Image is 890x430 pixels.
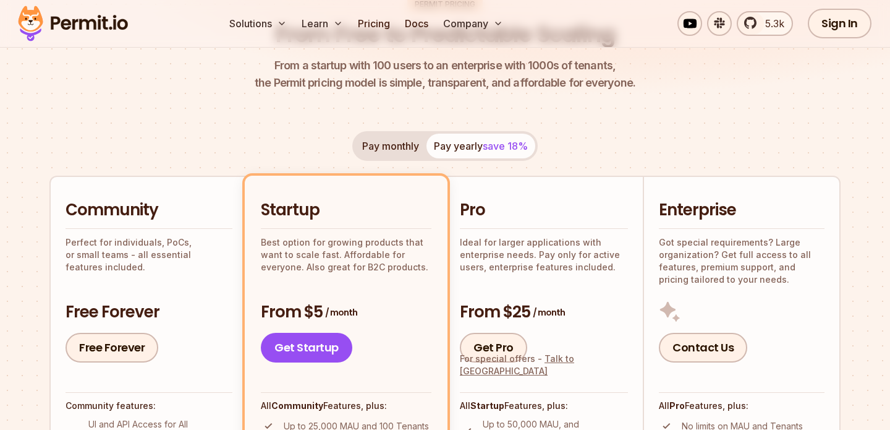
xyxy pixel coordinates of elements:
h4: All Features, plus: [460,400,628,412]
button: Pay monthly [355,134,426,158]
h2: Pro [460,199,628,221]
h2: Enterprise [659,199,824,221]
strong: Community [271,400,323,411]
img: Permit logo [12,2,133,45]
strong: Pro [669,400,685,411]
h2: Community [66,199,232,221]
button: Learn [297,11,348,36]
a: 5.3k [737,11,793,36]
h1: From Free to Predictable Scaling [276,19,615,50]
h4: Community features: [66,400,232,412]
span: 5.3k [758,16,784,31]
p: Best option for growing products that want to scale fast. Affordable for everyone. Also great for... [261,236,431,273]
h2: Startup [261,199,431,221]
span: From a startup with 100 users to an enterprise with 1000s of tenants, [255,57,635,74]
h4: All Features, plus: [659,400,824,412]
a: Pricing [353,11,395,36]
h3: From $25 [460,301,628,324]
span: / month [325,306,357,319]
span: / month [533,306,565,319]
button: Solutions [224,11,292,36]
p: Ideal for larger applications with enterprise needs. Pay only for active users, enterprise featur... [460,236,628,273]
h3: From $5 [261,301,431,324]
p: Perfect for individuals, PoCs, or small teams - all essential features included. [66,236,232,273]
p: Got special requirements? Large organization? Get full access to all features, premium support, a... [659,236,824,286]
strong: Startup [470,400,504,411]
a: Get Startup [261,333,352,363]
a: Contact Us [659,333,747,363]
a: Sign In [808,9,871,38]
a: Get Pro [460,333,527,363]
h4: All Features, plus: [261,400,431,412]
a: Free Forever [66,333,158,363]
h3: Free Forever [66,301,232,324]
button: Company [438,11,508,36]
a: Docs [400,11,433,36]
p: the Permit pricing model is simple, transparent, and affordable for everyone. [255,57,635,92]
div: For special offers - [460,353,628,377]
